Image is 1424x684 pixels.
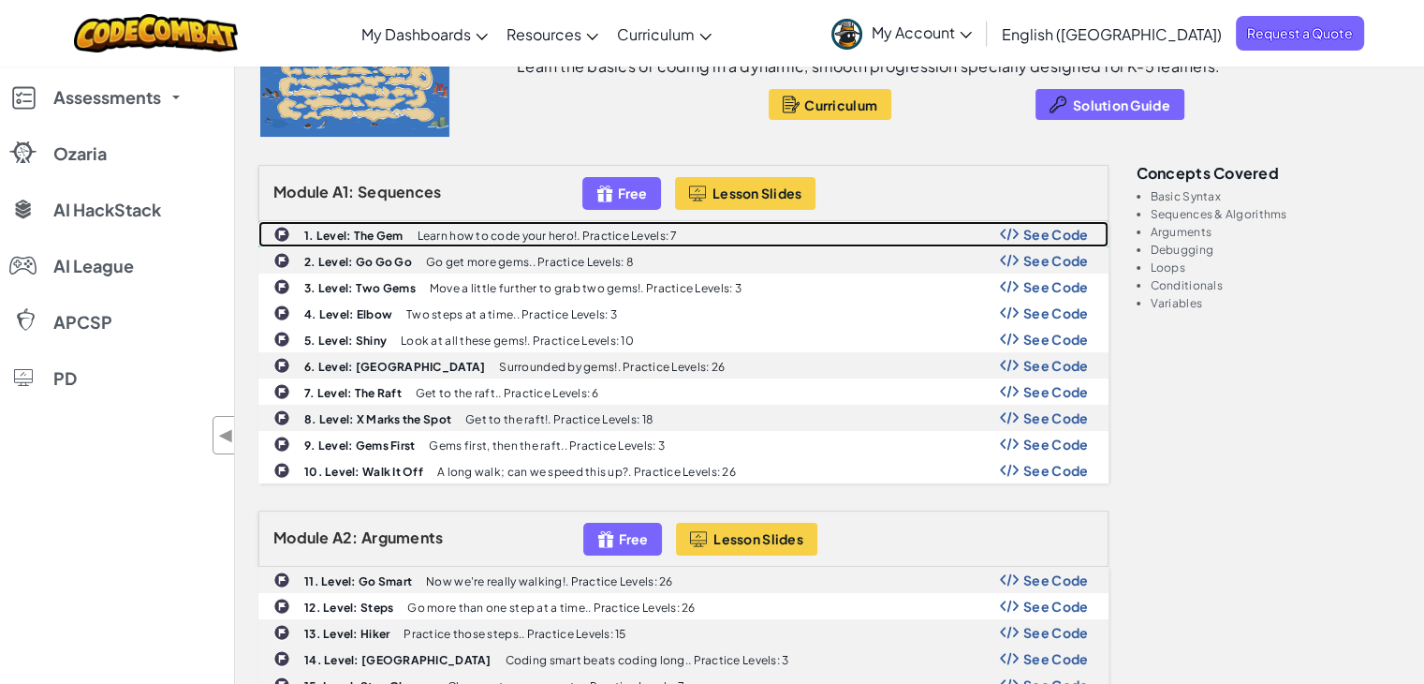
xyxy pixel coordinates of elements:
span: AI League [53,258,134,275]
span: See Code [1023,651,1089,666]
span: Curriculum [804,97,877,112]
button: Solution Guide [1035,89,1184,120]
span: Module [273,528,330,547]
span: See Code [1023,332,1089,347]
button: Lesson Slides [675,177,816,210]
span: See Code [1023,572,1089,587]
span: AI HackStack [53,201,161,218]
span: See Code [1023,305,1089,320]
img: Show Code Logo [1000,464,1019,477]
p: Look at all these gems!. Practice Levels: 10 [401,335,634,347]
span: See Code [1023,410,1089,425]
b: 11. Level: Go Smart [304,574,412,588]
span: Curriculum [617,24,695,44]
p: Coding smart beats coding long.. Practice Levels: 3 [506,654,789,666]
img: CodeCombat logo [74,14,238,52]
a: 1. Level: The Gem Learn how to code your hero!. Practice Levels: 7 Show Code Logo See Code [258,221,1108,247]
img: IconChallengeLevel.svg [273,409,290,426]
a: Resources [497,8,608,59]
img: Show Code Logo [1000,254,1019,267]
span: Free [618,186,647,201]
span: See Code [1023,599,1089,614]
p: Now we're really walking!. Practice Levels: 26 [426,575,672,587]
b: 10. Level: Walk It Off [304,465,423,479]
p: Get to the raft.. Practice Levels: 6 [416,387,599,399]
img: Show Code Logo [1000,333,1019,346]
span: Lesson Slides [713,531,803,546]
a: Curriculum [608,8,721,59]
b: 13. Level: Hiker [304,627,389,641]
img: IconChallengeLevel.svg [273,650,290,667]
b: 14. Level: [GEOGRAPHIC_DATA] [304,653,492,667]
a: 14. Level: [GEOGRAPHIC_DATA] Coding smart beats coding long.. Practice Levels: 3 Show Code Logo S... [258,646,1108,672]
p: A long walk; can we speed this up?. Practice Levels: 26 [437,466,736,478]
span: A2: Arguments [332,528,444,547]
img: IconChallengeLevel.svg [273,278,290,295]
a: 4. Level: Elbow Two steps at a time.. Practice Levels: 3 Show Code Logo See Code [258,300,1108,326]
span: Ozaria [53,145,107,162]
img: Show Code Logo [1000,306,1019,320]
li: Arguments [1151,226,1402,238]
span: See Code [1023,227,1089,242]
img: Show Code Logo [1000,626,1019,639]
p: Learn how to code your hero!. Practice Levels: 7 [418,230,678,242]
img: avatar [831,19,862,50]
b: 3. Level: Two Gems [304,281,416,295]
b: 9. Level: Gems First [304,439,415,453]
span: Solution Guide [1073,97,1170,112]
a: 6. Level: [GEOGRAPHIC_DATA] Surrounded by gems!. Practice Levels: 26 Show Code Logo See Code [258,352,1108,379]
li: Conditionals [1151,279,1402,291]
span: See Code [1023,625,1089,640]
span: English ([GEOGRAPHIC_DATA]) [1002,24,1222,44]
img: IconFreeLevelv2.svg [596,183,613,204]
p: Two steps at a time.. Practice Levels: 3 [406,308,617,320]
span: A1: Sequences [332,182,442,201]
p: Move a little further to grab two gems!. Practice Levels: 3 [430,282,741,294]
a: 11. Level: Go Smart Now we're really walking!. Practice Levels: 26 Show Code Logo See Code [258,567,1108,593]
a: English ([GEOGRAPHIC_DATA]) [992,8,1231,59]
b: 5. Level: Shiny [304,334,387,348]
a: 8. Level: X Marks the Spot Get to the raft!. Practice Levels: 18 Show Code Logo See Code [258,405,1108,431]
b: 7. Level: The Raft [304,386,402,400]
img: IconChallengeLevel.svg [273,436,290,453]
span: See Code [1023,358,1089,373]
span: My Dashboards [361,24,471,44]
span: See Code [1023,253,1089,268]
img: Show Code Logo [1000,652,1019,665]
span: Module [273,182,330,201]
span: My Account [872,22,972,42]
li: Loops [1151,261,1402,274]
img: IconChallengeLevel.svg [273,252,290,269]
a: My Dashboards [352,8,497,59]
span: See Code [1023,384,1089,399]
a: Request a Quote [1236,16,1364,51]
img: Show Code Logo [1000,573,1019,587]
img: IconChallengeLevel.svg [273,226,290,243]
a: 5. Level: Shiny Look at all these gems!. Practice Levels: 10 Show Code Logo See Code [258,326,1108,352]
b: 1. Level: The Gem [304,229,404,243]
img: IconChallengeLevel.svg [273,357,290,374]
a: 10. Level: Walk It Off A long walk; can we speed this up?. Practice Levels: 26 Show Code Logo See... [258,457,1108,483]
p: Go more than one step at a time.. Practice Levels: 26 [407,602,695,614]
button: Lesson Slides [676,523,817,556]
span: Lesson Slides [712,186,802,201]
img: IconChallengeLevel.svg [273,383,290,400]
img: Show Code Logo [1000,385,1019,398]
img: IconChallengeLevel.svg [273,572,290,588]
a: 12. Level: Steps Go more than one step at a time.. Practice Levels: 26 Show Code Logo See Code [258,593,1108,619]
p: Practice those steps.. Practice Levels: 15 [404,628,625,640]
img: Show Code Logo [1000,280,1019,293]
b: 4. Level: Elbow [304,307,392,321]
a: My Account [822,4,981,63]
img: IconChallengeLevel.svg [273,305,290,321]
p: Surrounded by gems!. Practice Levels: 26 [499,361,725,373]
img: Show Code Logo [1000,600,1019,613]
p: Learn the basics of coding in a dynamic, smooth progression specially designed for K-5 learners. [517,57,1220,76]
span: Free [619,531,648,546]
li: Basic Syntax [1151,190,1402,202]
p: Go get more gems.. Practice Levels: 8 [426,256,634,268]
